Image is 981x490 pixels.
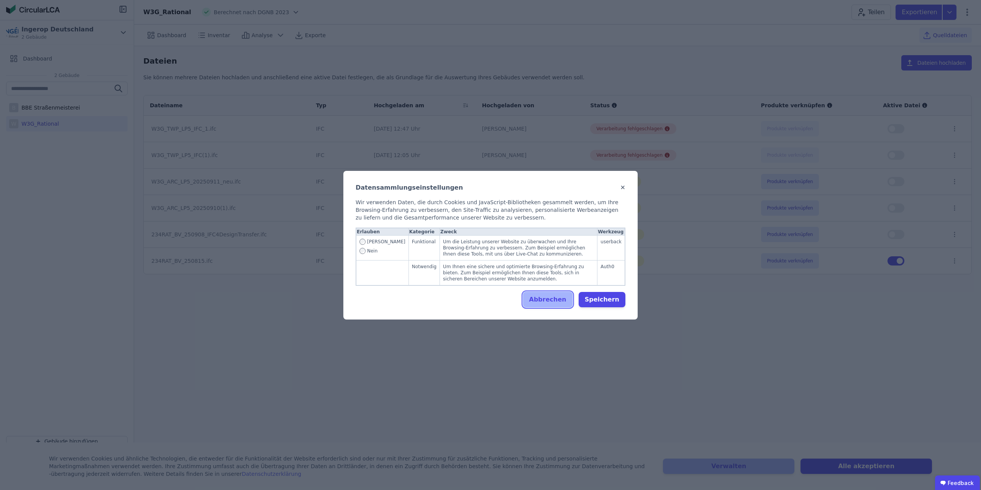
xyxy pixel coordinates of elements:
th: Zweck [440,228,597,235]
th: Erlauben [356,228,409,235]
td: Auth0 [597,260,625,285]
h2: Datensammlungseinstellungen [356,183,463,192]
span: Nein [367,248,377,254]
td: Funktional [408,235,440,260]
td: userback [597,235,625,260]
button: ✕ [620,183,625,192]
button: Abbrechen [523,292,573,307]
td: Notwendig [408,260,440,285]
th: Kategorie [408,228,440,235]
td: Um die Leistung unserer Website zu überwachen und Ihre Browsing-Erfahrung zu verbessern. Zum Beis... [440,235,597,260]
input: Disallow Funktional tracking [359,248,366,254]
th: Werkzeug [597,228,625,235]
div: Wir verwenden Daten, die durch Cookies und JavaScript-Bibliotheken gesammelt werden, um Ihre Brow... [356,198,625,221]
button: Speichern [579,292,625,307]
input: Allow Funktional tracking [359,239,366,245]
span: [PERSON_NAME] [367,239,405,248]
td: Um Ihnen eine sichere und optimierte Browsing-Erfahrung zu bieten. Zum Beispiel ermöglichen Ihnen... [440,260,597,285]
